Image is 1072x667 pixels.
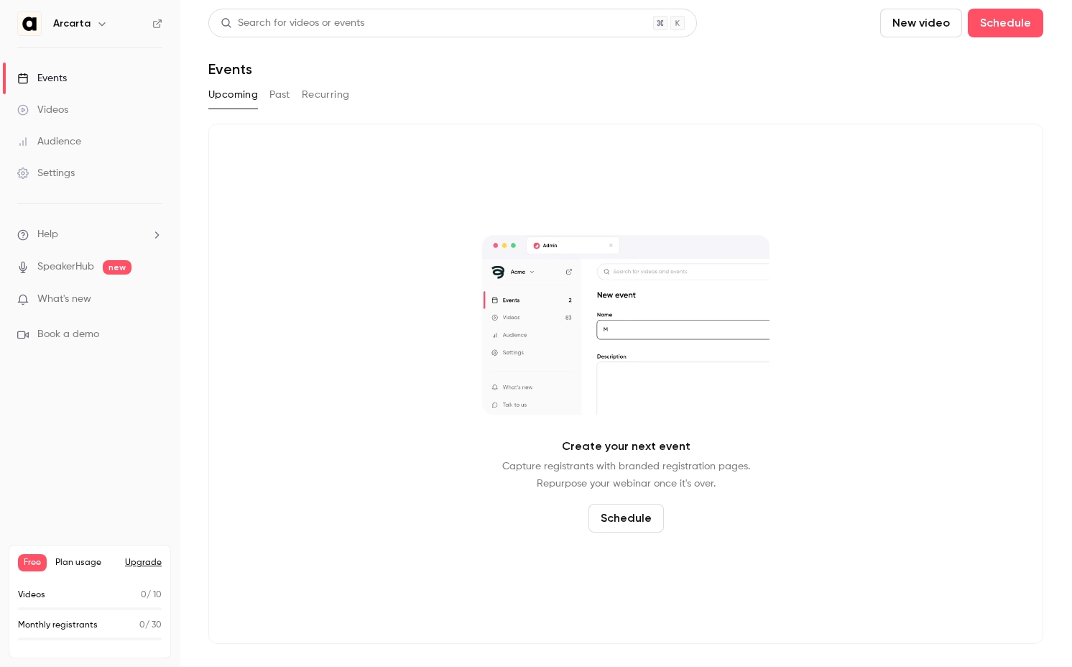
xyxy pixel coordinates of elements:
a: SpeakerHub [37,259,94,275]
p: Capture registrants with branded registration pages. Repurpose your webinar once it's over. [502,458,750,492]
div: Events [17,71,67,86]
button: Upgrade [125,557,162,569]
button: Recurring [302,83,350,106]
div: Settings [17,166,75,180]
span: Free [18,554,47,571]
p: / 10 [141,589,162,602]
span: Book a demo [37,327,99,342]
li: help-dropdown-opener [17,227,162,242]
div: Search for videos or events [221,16,364,31]
p: Videos [18,589,45,602]
span: What's new [37,292,91,307]
button: New video [880,9,962,37]
button: Schedule [588,504,664,533]
span: 0 [141,591,147,599]
p: / 30 [139,619,162,632]
span: Plan usage [55,557,116,569]
div: Videos [17,103,68,117]
span: new [103,260,131,275]
p: Create your next event [562,438,690,455]
button: Past [269,83,290,106]
img: Arcarta [18,12,41,35]
span: Help [37,227,58,242]
button: Schedule [968,9,1043,37]
p: Monthly registrants [18,619,98,632]
h1: Events [208,60,252,78]
span: 0 [139,621,145,630]
h6: Arcarta [53,17,91,31]
button: Upcoming [208,83,258,106]
div: Audience [17,134,81,149]
iframe: Noticeable Trigger [145,293,162,306]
